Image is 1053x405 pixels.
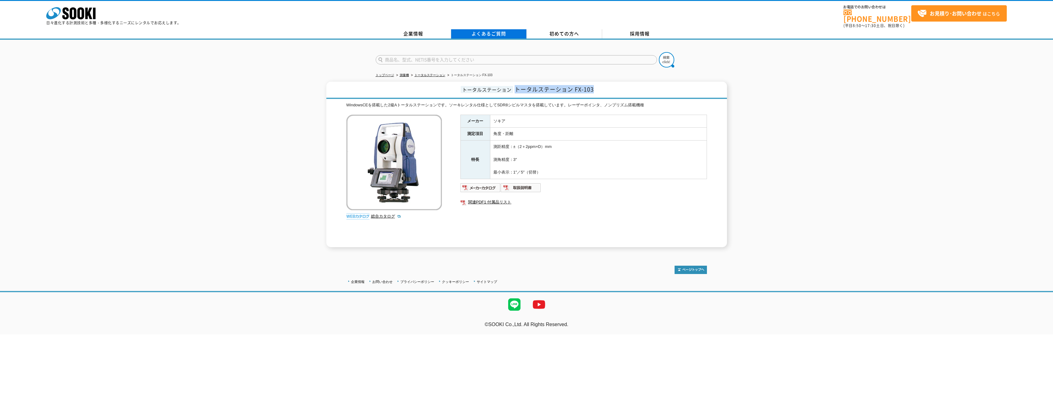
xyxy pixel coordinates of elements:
[602,29,678,39] a: 採用情報
[400,73,409,77] a: 測量機
[865,23,876,28] span: 17:30
[911,5,1007,22] a: お見積り･お問い合わせはこちら
[853,23,861,28] span: 8:50
[515,85,594,93] span: トータルステーション FX-103
[451,29,527,39] a: よくあるご質問
[460,128,490,141] th: 測定項目
[501,183,541,193] img: 取扱説明書
[346,213,369,219] img: webカタログ
[1029,328,1053,333] a: テストMail
[527,292,551,317] img: YouTube
[351,280,365,284] a: 企業情報
[843,5,911,9] span: お電話でのお問い合わせは
[376,55,657,64] input: 商品名、型式、NETIS番号を入力してください
[376,73,394,77] a: トップページ
[490,141,707,179] td: 測距精度：±（2＋2ppm×D）mm 測角精度：3″ 最小表示：1″／5″（切替）
[502,292,527,317] img: LINE
[477,280,497,284] a: サイトマップ
[46,21,181,25] p: 日々進化する計測技術と多種・多様化するニーズにレンタルでお応えします。
[527,29,602,39] a: 初めての方へ
[346,115,442,210] img: トータルステーション FX-103
[490,128,707,141] td: 角度・距離
[501,187,541,191] a: 取扱説明書
[400,280,434,284] a: プライバシーポリシー
[659,52,674,67] img: btn_search.png
[371,214,401,219] a: 総合カタログ
[460,115,490,128] th: メーカー
[346,102,707,108] div: WindowsCEを搭載した2級Aトータルステーションです。ソーキレンタル仕様としてSDR8シビルマスタを搭載しています。レーザーポインタ、ノンプリズム搭載機種
[460,183,501,193] img: メーカーカタログ
[460,187,501,191] a: メーカーカタログ
[490,115,707,128] td: ソキア
[461,86,513,93] span: トータルステーション
[675,266,707,274] img: トップページへ
[442,280,469,284] a: クッキーポリシー
[460,198,707,206] a: 関連PDF1 付属品リスト
[843,10,911,22] a: [PHONE_NUMBER]
[843,23,904,28] span: (平日 ～ 土日、祝日除く)
[930,10,982,17] strong: お見積り･お問い合わせ
[376,29,451,39] a: 企業情報
[917,9,1000,18] span: はこちら
[446,72,493,79] li: トータルステーション FX-103
[549,30,579,37] span: 初めての方へ
[372,280,393,284] a: お問い合わせ
[460,141,490,179] th: 特長
[414,73,445,77] a: トータルステーション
